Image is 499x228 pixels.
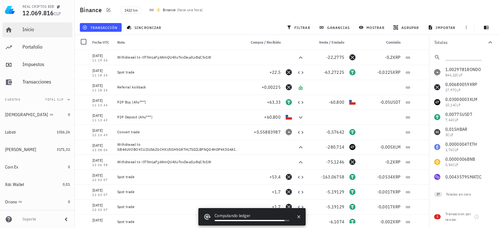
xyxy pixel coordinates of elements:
div: [DATE] [92,217,112,223]
div: XLM-icon [349,144,356,150]
span: 0 [68,112,70,117]
div: Totales en cero [446,192,482,197]
div: XRP-icon [286,174,292,180]
span: 3171,32 [57,147,70,152]
div: avatar [485,5,495,15]
span: -0,0017 [377,189,393,195]
span: -5,19129 [326,204,344,210]
button: ganancias [317,23,354,32]
span: +22,5 [269,69,281,75]
span: -0,0017 [377,204,393,210]
div: 22:23:49 [92,134,112,137]
div: Withdrawal to GB44UVOBOXCUJIUS6ZGCHXU5GH5GRTHLTSDZLBFNQG4HDP4K3G4AIWT4 [117,142,241,152]
span: XRP [393,219,400,225]
div: Spot trade [117,189,241,194]
div: Computando ledger [215,212,289,220]
div: USDT-icon [349,219,356,225]
a: Impuestos [2,57,72,72]
span: XRP [393,159,400,165]
div: 22:03:07 [92,178,112,182]
span: -63,27225 [324,69,344,75]
span: 27 [437,192,440,197]
span: XRP [393,174,400,180]
img: 270.png [157,8,160,12]
div: Compra / Recibido [243,35,283,50]
div: [DATE] [92,112,112,119]
div: Impuestos [22,61,70,67]
button: filtrar [284,23,314,32]
div: Coin Ex [5,164,18,170]
div: 11:18:24 [92,74,112,77]
div: [DATE] [92,157,112,164]
span: USDT [390,99,400,105]
span: -0,0225 [377,69,393,75]
div: REAL CRIPTOS $EB [22,4,54,9]
a: Lobstr 1016,26 [2,125,72,140]
span: +63,33 [267,99,281,105]
span: CLP [54,11,61,17]
div: Inicio [22,26,70,32]
div: 11:19:34 [92,59,112,62]
div: [DEMOGRAPHIC_DATA] [5,112,48,117]
span: agrupar [395,25,419,30]
div: Binance [163,7,176,13]
div: 11:13:43 [92,119,112,122]
div: Venta / Enviado [307,35,347,50]
span: -5,19129 [326,189,344,195]
span: -22,2775 [326,55,344,60]
div: Portafolio [22,44,70,50]
span: Fecha UTC [92,40,109,45]
span: -6,1074 [329,219,344,225]
a: Inicio [2,22,72,37]
span: Comisión [386,40,400,45]
span: XRP [393,189,400,195]
span: Venta / Enviado [319,40,344,45]
div: 22:08:04 [92,149,112,152]
div: XRP-icon [286,69,292,75]
img: LedgiFi [5,5,15,15]
span: -0,57642 [326,129,344,135]
span: +60.800 [264,114,281,120]
h1: Binance [80,5,104,15]
div: [DATE] [92,202,112,208]
button: sincronizar [124,23,165,32]
div: 22:03:07 [92,208,112,211]
div: Withdrawal to r3T5mLaFjj6NmQU4Xu7sxDaudLx8qC5v1W [117,55,241,60]
span: -60.800 [329,99,344,105]
span: sincronizar [128,25,161,30]
div: XRP-icon [286,204,292,210]
div: Orionx [5,199,17,205]
div: XRP-icon [286,189,292,195]
span: -0,005 [380,144,393,150]
a: [PERSON_NAME] 3171,32 [2,142,72,157]
span: +1,7 [272,204,281,210]
span: transacción [84,25,118,30]
span: 0 [68,164,70,169]
div: Spot trade [117,70,241,75]
div: Fecha UTC [90,35,115,50]
div: USDT-icon [349,204,356,210]
div: Withdrawal to r3T5mLaFjj6NmQU4Xu7sxDaudLx8qC5v1W [117,159,241,164]
span: 1 [437,214,438,219]
span: +53,4 [269,174,281,180]
div: Totales [434,40,487,45]
span: 1422 txs [124,7,138,14]
span: XRP [393,55,400,60]
span: +0,55883987 [254,129,281,135]
button: agrupar [391,23,423,32]
div: USDT-icon [349,174,356,180]
span: XRP [393,69,400,75]
span: mostrar [360,25,385,30]
span: +0,00225 [262,84,281,90]
div: [PERSON_NAME] [5,147,36,152]
div: Comisión [358,35,403,50]
div: [DATE] [92,97,112,104]
span: -0,05 [380,99,390,105]
div: XRP-icon [349,159,356,165]
span: -0,002 [380,219,393,225]
div: Convert trade [117,130,241,135]
span: filtrar [288,25,310,30]
span: Total CLP [45,97,64,102]
span: ganancias [320,25,350,30]
span: -0,2 [385,55,393,60]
